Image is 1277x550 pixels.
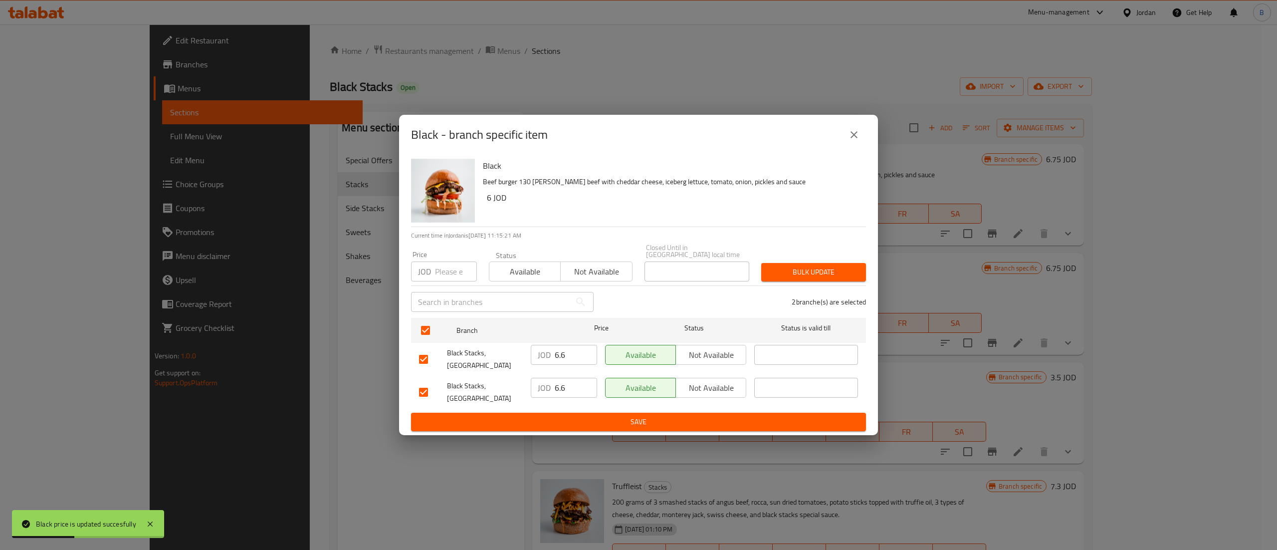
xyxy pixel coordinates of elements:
span: Black Stacks, [GEOGRAPHIC_DATA] [447,380,523,405]
input: Please enter price [435,262,477,281]
p: JOD [418,266,431,277]
input: Please enter price [555,378,597,398]
span: Status is valid till [754,322,858,334]
span: Save [419,416,858,428]
span: Bulk update [769,266,858,278]
h2: Black - branch specific item [411,127,548,143]
button: Available [489,262,561,281]
button: Available [605,378,676,398]
span: Black Stacks, [GEOGRAPHIC_DATA] [447,347,523,372]
h6: Black [483,159,858,173]
span: Available [493,265,557,279]
p: Beef burger 130 [PERSON_NAME] beef with cheddar cheese, iceberg lettuce, tomato, onion, pickles a... [483,176,858,188]
input: Search in branches [411,292,571,312]
span: Price [568,322,635,334]
span: Not available [565,265,628,279]
p: JOD [538,349,551,361]
p: Current time in Jordan is [DATE] 11:15:21 AM [411,231,866,240]
h6: 6 JOD [487,191,858,205]
span: Available [610,381,672,395]
span: Not available [680,348,742,362]
button: Not available [560,262,632,281]
button: Bulk update [761,263,866,281]
button: Available [605,345,676,365]
p: 2 branche(s) are selected [792,297,866,307]
span: Status [642,322,746,334]
button: Not available [675,378,746,398]
input: Please enter price [555,345,597,365]
span: Branch [456,324,560,337]
span: Not available [680,381,742,395]
button: close [842,123,866,147]
img: Black [411,159,475,223]
div: Black price is updated succesfully [36,519,136,530]
p: JOD [538,382,551,394]
button: Save [411,413,866,431]
span: Available [610,348,672,362]
button: Not available [675,345,746,365]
